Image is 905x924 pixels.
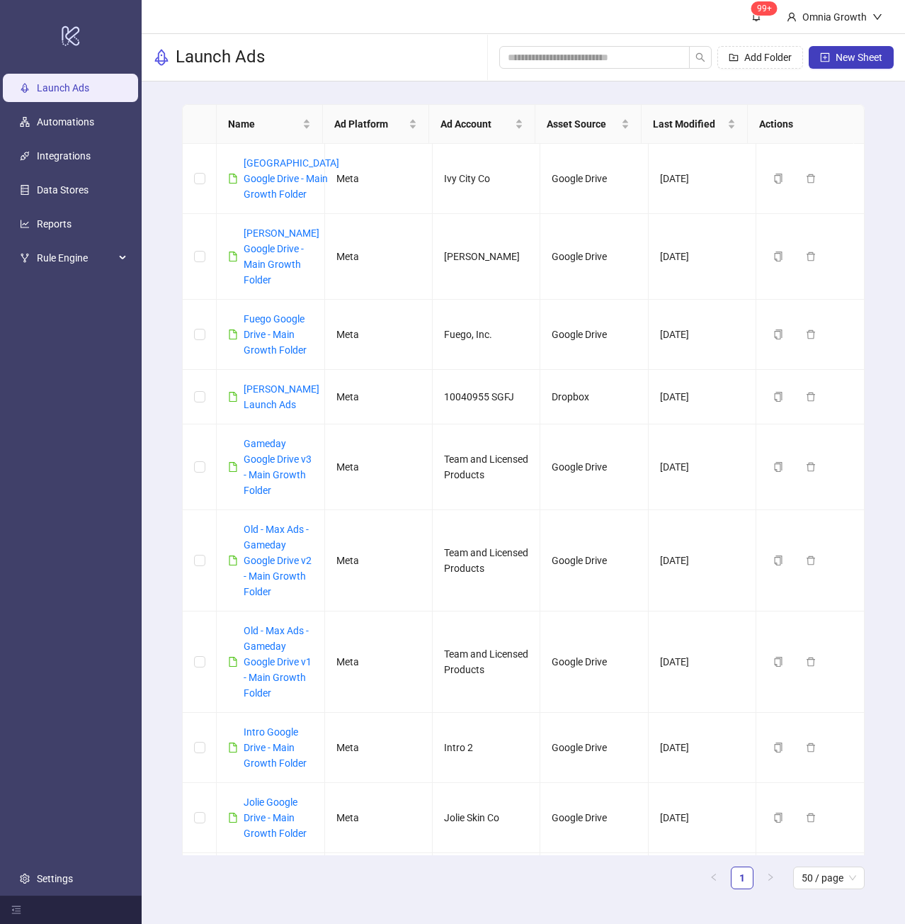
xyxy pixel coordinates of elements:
button: Add Folder [717,46,803,69]
a: Launch Ads [37,82,89,94]
td: Intro 2 [433,713,540,783]
td: Ivy City Co [433,144,540,214]
td: Google Drive [540,214,648,300]
li: Next Page [759,867,782,889]
span: menu-fold [11,905,21,915]
span: fork [20,253,30,263]
span: folder-add [729,52,739,62]
span: delete [806,462,816,472]
th: Ad Account [429,105,535,144]
a: [PERSON_NAME] Launch Ads [244,383,319,410]
li: Previous Page [702,867,725,889]
a: Fuego Google Drive - Main Growth Folder [244,313,307,356]
span: Ad Account [440,116,512,132]
td: Meta [325,510,433,612]
span: delete [806,252,816,261]
span: file [228,743,238,753]
span: delete [806,174,816,184]
td: Google Drive [540,783,648,853]
span: file [228,462,238,472]
td: Meta [325,853,433,908]
span: file [228,813,238,823]
span: copy [773,743,783,753]
span: user [787,12,797,22]
td: Google Drive [540,144,648,214]
span: delete [806,813,816,823]
td: Meta [325,424,433,510]
span: copy [773,462,783,472]
td: Intro [433,853,540,908]
a: Intro Google Drive - Main Growth Folder [244,726,307,769]
th: Last Modified [642,105,748,144]
div: Omnia Growth [797,9,872,25]
td: Team and Licensed Products [433,612,540,713]
span: plus-square [820,52,830,62]
span: Rule Engine [37,244,115,272]
a: [PERSON_NAME] Google Drive - Main Growth Folder [244,227,319,286]
h3: Launch Ads [176,46,265,69]
td: [DATE] [649,853,756,908]
a: Old - Max Ads - Gameday Google Drive v2 - Main Growth Folder [244,524,312,597]
span: delete [806,657,816,667]
a: Jolie Google Drive - Main Growth Folder [244,796,307,839]
button: New Sheet [809,46,894,69]
span: copy [773,813,783,823]
td: Meta [325,713,433,783]
td: [DATE] [649,713,756,783]
span: copy [773,392,783,402]
span: copy [773,657,783,667]
td: Meta [325,144,433,214]
a: 1 [732,867,753,889]
td: Google Drive [540,612,648,713]
td: 10040955 SGFJ [433,370,540,424]
td: [DATE] [649,783,756,853]
span: delete [806,556,816,565]
span: copy [773,556,783,565]
span: rocket [153,49,170,66]
span: file [228,556,238,565]
span: file [228,657,238,667]
td: Meta [325,300,433,370]
td: [PERSON_NAME] [433,214,540,300]
span: 50 / page [802,867,856,889]
span: Add Folder [744,52,792,63]
a: Automations [37,116,94,128]
span: delete [806,329,816,339]
td: Meta [325,214,433,300]
td: Fuego, Inc. [433,300,540,370]
span: bell [751,11,761,21]
span: Last Modified [653,116,724,132]
span: copy [773,174,783,184]
td: [DATE] [649,214,756,300]
a: Reports [37,218,72,230]
a: Data Stores [37,184,89,196]
span: file [228,252,238,261]
td: [DATE] [649,424,756,510]
td: Google Drive [540,300,648,370]
a: Old - Max Ads - Gameday Google Drive v1 - Main Growth Folder [244,625,312,699]
a: Gameday Google Drive v3 - Main Growth Folder [244,438,312,496]
span: file [228,174,238,184]
th: Name [217,105,323,144]
td: Google Drive [540,853,648,908]
a: Integrations [37,150,91,162]
td: Team and Licensed Products [433,510,540,612]
td: Google Drive [540,424,648,510]
span: copy [773,252,783,261]
span: copy [773,329,783,339]
span: Asset Source [547,116,618,132]
a: Settings [37,873,73,884]
button: left [702,867,725,889]
td: Google Drive [540,510,648,612]
td: Meta [325,783,433,853]
td: Team and Licensed Products [433,424,540,510]
span: search [695,52,705,62]
sup: 111 [751,1,778,16]
td: [DATE] [649,300,756,370]
button: right [759,867,782,889]
span: left [710,873,718,881]
th: Actions [748,105,854,144]
td: Meta [325,370,433,424]
a: [GEOGRAPHIC_DATA] Google Drive - Main Growth Folder [244,157,339,200]
li: 1 [731,867,753,889]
